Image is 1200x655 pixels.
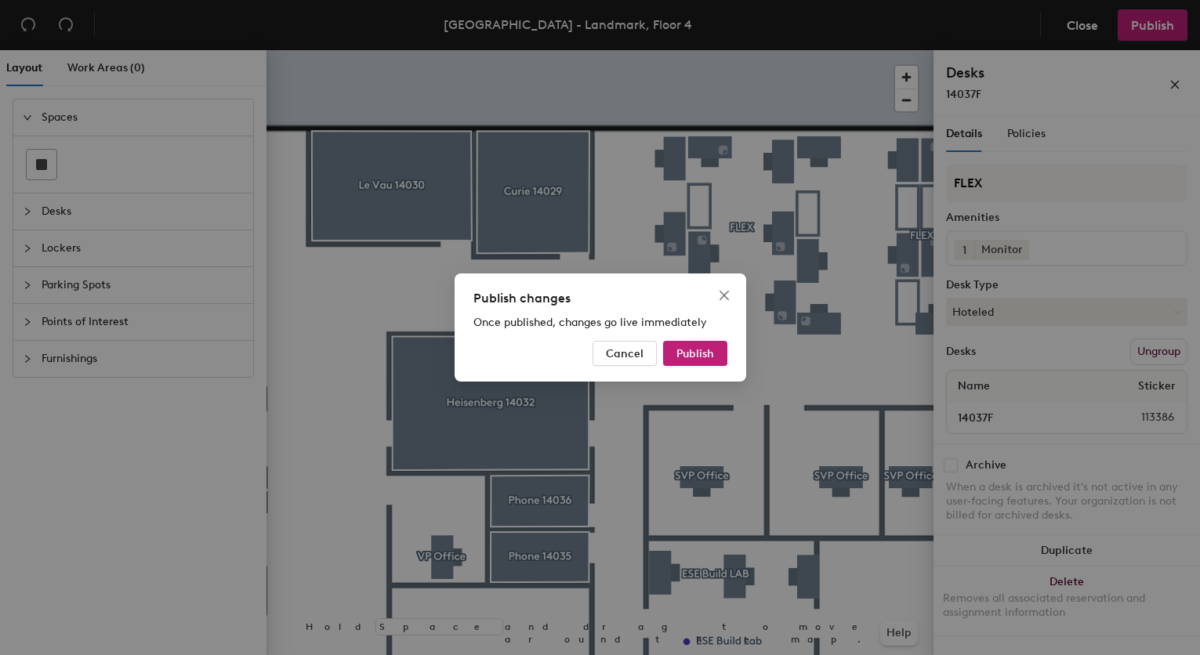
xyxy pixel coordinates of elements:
button: Cancel [593,341,657,366]
button: Close [712,283,737,308]
span: close [718,289,731,302]
span: Publish [676,347,714,360]
span: Cancel [606,347,644,360]
span: Close [712,289,737,302]
div: Publish changes [473,289,727,308]
button: Publish [663,341,727,366]
span: Once published, changes go live immediately [473,316,707,329]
